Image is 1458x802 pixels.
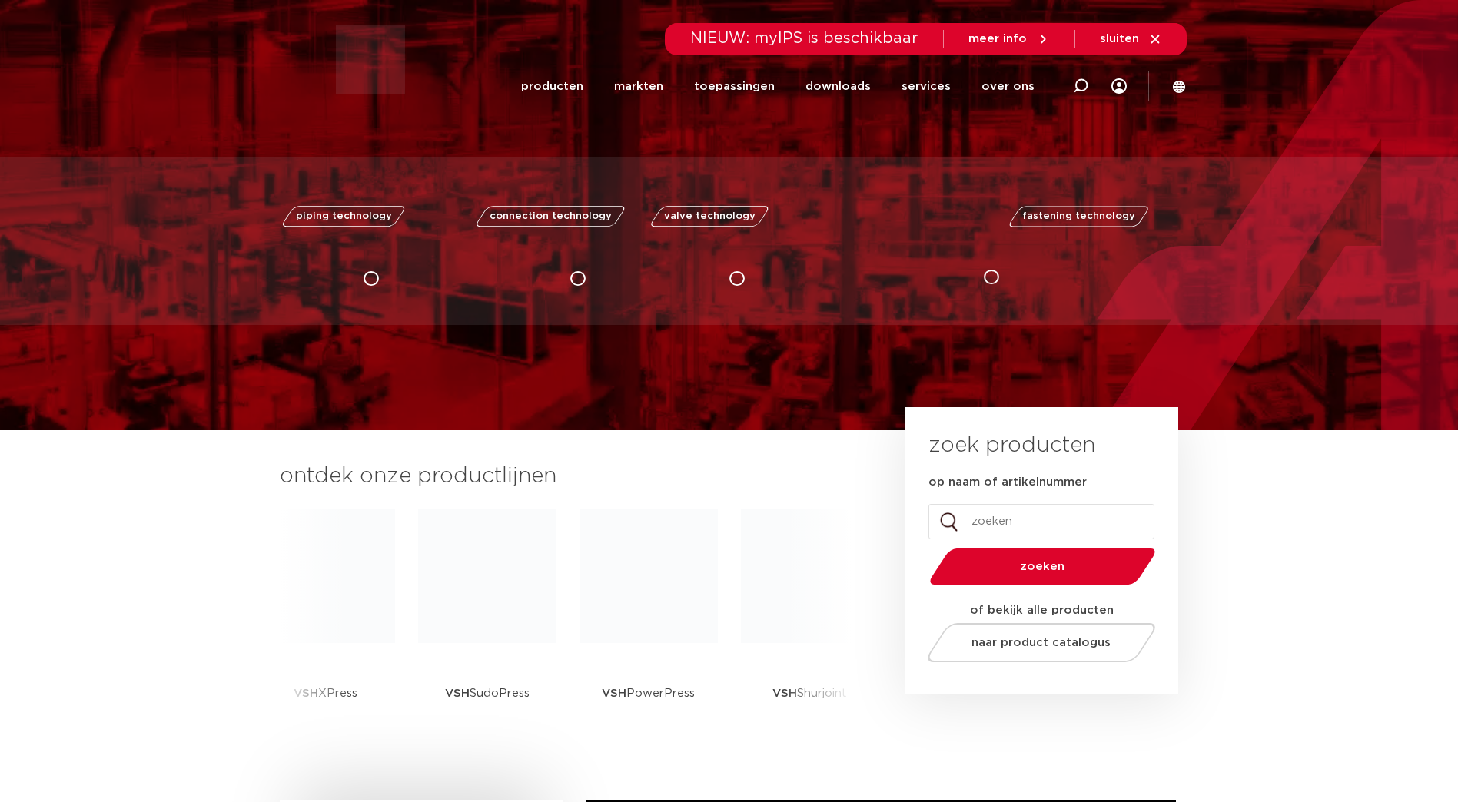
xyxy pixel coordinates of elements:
[602,688,626,699] strong: VSH
[928,504,1154,539] input: zoeken
[280,461,853,492] h3: ontdek onze productlijnen
[521,57,1035,116] nav: Menu
[690,31,918,46] span: NIEUW: myIPS is beschikbaar
[614,57,663,116] a: markten
[923,547,1161,586] button: zoeken
[772,688,797,699] strong: VSH
[580,507,718,741] a: VSHPowerPress
[1100,33,1139,45] span: sluiten
[445,688,470,699] strong: VSH
[970,605,1114,616] strong: of bekijk alle producten
[971,637,1111,648] span: naar product catalogus
[741,507,879,741] a: VSHShurjoint
[1022,211,1135,221] span: fastening technology
[923,623,1159,662] a: naar product catalogus
[902,57,951,116] a: services
[521,57,583,116] a: producten
[664,211,756,221] span: valve technology
[257,507,395,741] a: VSHXPress
[489,211,611,221] span: connection technology
[928,475,1087,490] label: op naam of artikelnummer
[694,57,775,116] a: toepassingen
[805,57,871,116] a: downloads
[418,507,556,741] a: VSHSudoPress
[772,645,847,741] p: Shurjoint
[294,688,318,699] strong: VSH
[1100,32,1162,46] a: sluiten
[445,645,530,741] p: SudoPress
[602,645,695,741] p: PowerPress
[968,33,1027,45] span: meer info
[928,430,1095,461] h3: zoek producten
[294,645,357,741] p: XPress
[968,32,1050,46] a: meer info
[969,561,1116,572] span: zoeken
[296,211,392,221] span: piping technology
[981,57,1035,116] a: over ons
